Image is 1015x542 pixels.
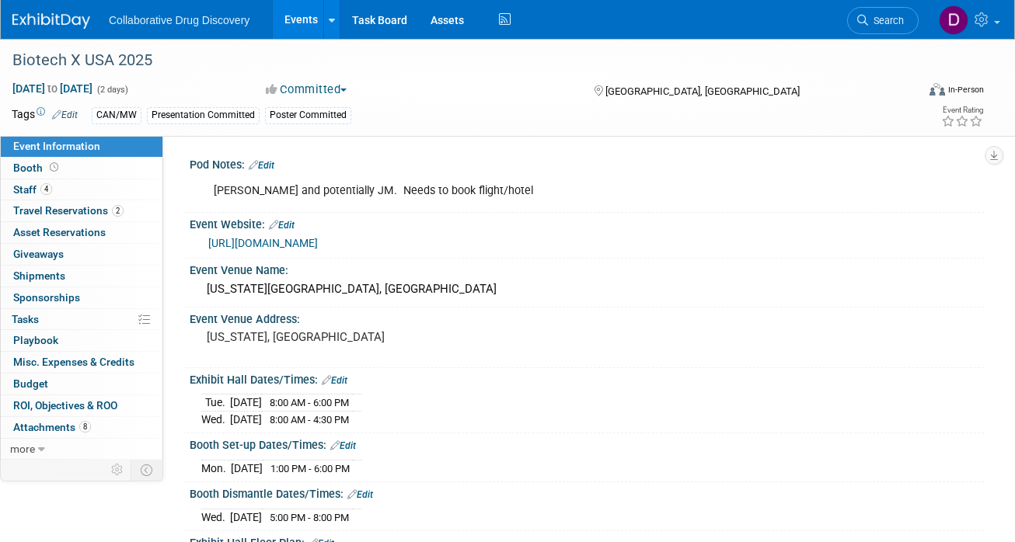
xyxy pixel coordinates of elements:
a: Booth [1,158,162,179]
div: Biotech X USA 2025 [7,47,901,75]
a: Edit [330,440,356,451]
span: Shipments [13,269,65,282]
span: Staff [13,183,52,196]
img: Format-Inperson.png [930,83,945,96]
span: 2 [112,205,124,217]
a: Tasks [1,309,162,330]
img: ExhibitDay [12,13,90,29]
span: Sponsorships [13,291,80,304]
td: [DATE] [231,460,263,476]
a: Search [847,7,919,34]
span: Booth not reserved yet [47,162,61,173]
div: Pod Notes: [190,153,984,173]
div: Event Venue Address: [190,307,984,327]
span: Misc. Expenses & Credits [13,356,134,368]
a: Edit [322,375,347,386]
span: Playbook [13,334,58,346]
span: Giveaways [13,248,64,260]
a: Shipments [1,266,162,287]
span: Tasks [12,313,39,325]
img: Daniel Castro [939,5,968,35]
td: [DATE] [230,411,262,427]
a: Event Information [1,136,162,157]
td: Mon. [201,460,231,476]
a: Sponsorships [1,287,162,308]
span: Search [868,15,904,26]
a: Giveaways [1,244,162,265]
a: Playbook [1,330,162,351]
a: Edit [52,109,78,120]
span: 1:00 PM - 6:00 PM [270,463,350,474]
td: Wed. [201,411,230,427]
div: Event Rating [941,106,983,114]
span: (2 days) [96,85,128,95]
div: CAN/MW [92,107,141,123]
div: In-Person [947,84,984,96]
div: Event Website: [190,213,984,233]
div: [US_STATE][GEOGRAPHIC_DATA], [GEOGRAPHIC_DATA] [201,277,972,301]
a: Staff4 [1,179,162,200]
a: Attachments8 [1,417,162,438]
span: 8 [79,421,91,433]
div: Event Format [842,81,985,104]
div: [PERSON_NAME] and potentially JM. Needs to book flight/hotel [203,175,828,207]
div: Exhibit Hall Dates/Times: [190,368,984,388]
span: ROI, Objectives & ROO [13,399,117,412]
a: Edit [249,160,274,171]
span: [DATE] [DATE] [12,82,93,96]
a: [URL][DOMAIN_NAME] [208,237,318,249]
a: Edit [269,220,295,231]
a: Travel Reservations2 [1,200,162,221]
span: Event Information [13,140,100,152]
td: Personalize Event Tab Strip [104,460,131,480]
span: Asset Reservations [13,226,106,238]
button: Committed [260,82,353,98]
div: Booth Dismantle Dates/Times: [190,482,984,502]
div: Booth Set-up Dates/Times: [190,433,984,453]
a: ROI, Objectives & ROO [1,395,162,416]
span: 8:00 AM - 6:00 PM [270,397,349,408]
td: [DATE] [230,394,262,412]
td: Tags [12,106,78,124]
span: 5:00 PM - 8:00 PM [270,512,349,523]
span: Travel Reservations [13,204,124,217]
span: Attachments [13,421,91,433]
a: Misc. Expenses & Credits [1,352,162,373]
td: [DATE] [230,509,262,525]
td: Toggle Event Tabs [131,460,163,480]
a: Asset Reservations [1,222,162,243]
a: more [1,439,162,460]
span: Budget [13,377,48,390]
td: Tue. [201,394,230,412]
span: [GEOGRAPHIC_DATA], [GEOGRAPHIC_DATA] [605,85,800,97]
span: 4 [40,183,52,195]
span: Booth [13,162,61,174]
span: more [10,443,35,455]
div: Poster Committed [265,107,351,123]
span: to [45,82,60,95]
div: Event Venue Name: [190,259,984,278]
a: Budget [1,373,162,394]
div: Presentation Committed [147,107,260,123]
span: 8:00 AM - 4:30 PM [270,414,349,426]
a: Edit [347,489,373,500]
td: Wed. [201,509,230,525]
span: Collaborative Drug Discovery [109,14,249,26]
pre: [US_STATE], [GEOGRAPHIC_DATA] [207,330,504,344]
